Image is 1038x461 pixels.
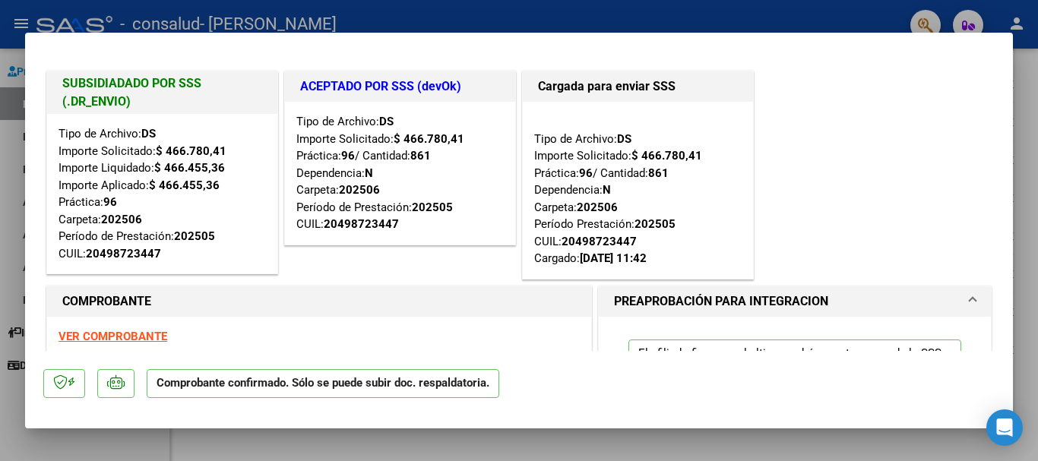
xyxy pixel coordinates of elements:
[562,233,637,251] div: 20498723447
[147,369,499,399] p: Comprobante confirmado. Sólo se puede subir doc. respaldatoria.
[149,178,220,192] strong: $ 466.455,36
[635,217,676,231] strong: 202505
[174,229,215,243] strong: 202505
[534,113,742,267] div: Tipo de Archivo: Importe Solicitado: Práctica: / Cantidad: Dependencia: Carpeta: Período Prestaci...
[412,201,453,214] strong: 202505
[62,294,151,308] strong: COMPROBANTE
[599,286,991,317] mat-expansion-panel-header: PREAPROBACIÓN PARA INTEGRACION
[156,144,226,158] strong: $ 466.780,41
[341,149,355,163] strong: 96
[394,132,464,146] strong: $ 466.780,41
[339,183,380,197] strong: 202506
[538,77,738,96] h1: Cargada para enviar SSS
[603,183,611,197] strong: N
[617,132,631,146] strong: DS
[101,213,142,226] strong: 202506
[59,125,266,262] div: Tipo de Archivo: Importe Solicitado: Importe Liquidado: Importe Aplicado: Práctica: Carpeta: Perí...
[103,195,117,209] strong: 96
[379,115,394,128] strong: DS
[59,330,167,343] a: VER COMPROBANTE
[141,127,156,141] strong: DS
[628,339,961,396] p: El afiliado figura en el ultimo padrón que tenemos de la SSS de
[62,74,262,111] h1: SUBSIDIADADO POR SSS (.DR_ENVIO)
[986,409,1023,446] div: Open Intercom Messenger
[86,245,161,263] div: 20498723447
[631,149,702,163] strong: $ 466.780,41
[577,201,618,214] strong: 202506
[324,216,399,233] div: 20498723447
[300,77,500,96] h1: ACEPTADO POR SSS (devOk)
[614,292,828,311] h1: PREAPROBACIÓN PARA INTEGRACION
[296,113,504,233] div: Tipo de Archivo: Importe Solicitado: Práctica: / Cantidad: Dependencia: Carpeta: Período de Prest...
[580,251,647,265] strong: [DATE] 11:42
[365,166,373,180] strong: N
[648,166,669,180] strong: 861
[579,166,593,180] strong: 96
[410,149,431,163] strong: 861
[154,161,225,175] strong: $ 466.455,36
